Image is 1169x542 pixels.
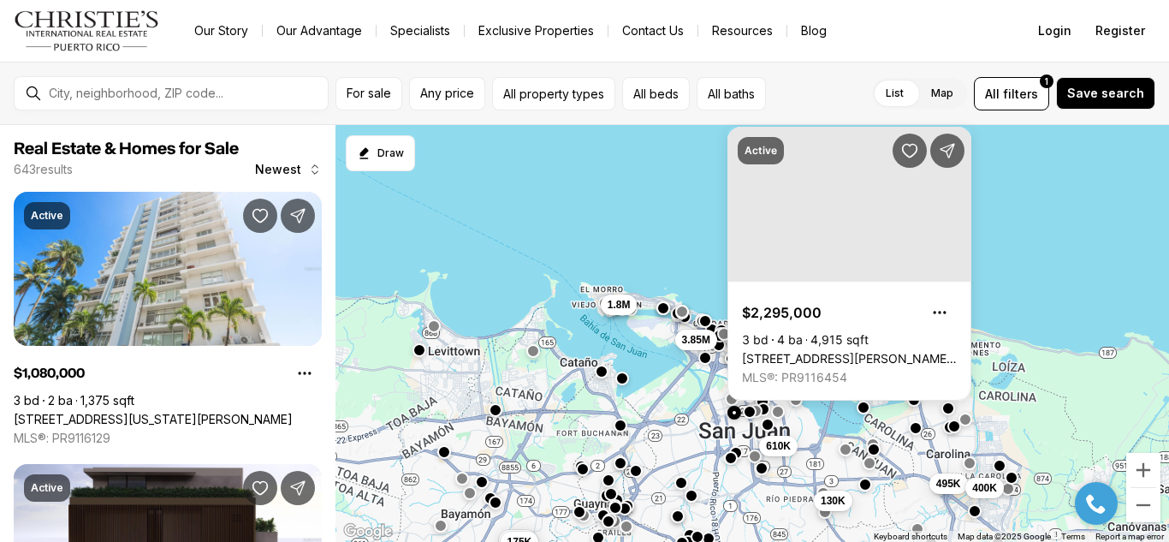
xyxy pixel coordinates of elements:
[622,77,690,110] button: All beds
[1126,488,1160,522] button: Zoom out
[974,77,1049,110] button: Allfilters1
[1126,453,1160,487] button: Zoom in
[965,478,1004,498] button: 400K
[1061,532,1085,541] a: Terms (opens in new tab)
[1067,86,1144,100] span: Save search
[377,19,464,43] a: Specialists
[766,439,791,453] span: 610K
[930,134,964,168] button: Share Property
[929,474,968,494] button: 495K
[936,477,961,491] span: 495K
[745,144,777,158] p: Active
[245,152,332,187] button: Newest
[347,86,391,100] span: For sale
[675,330,717,350] button: 3.85M
[1085,14,1155,48] button: Register
[1038,24,1071,38] span: Login
[1056,77,1155,110] button: Save search
[958,532,1051,541] span: Map data ©2025 Google
[14,140,239,158] span: Real Estate & Homes for Sale
[465,19,608,43] a: Exclusive Properties
[1045,74,1048,88] span: 1
[14,10,160,51] img: logo
[281,199,315,233] button: Share Property
[243,199,277,233] button: Save Property: 1 WASHINGTON ST. #4-A
[14,412,293,427] a: 1 WASHINGTON ST. #4-A, SAN JUAN PR, 00907
[31,209,63,223] p: Active
[697,77,766,110] button: All baths
[1095,24,1145,38] span: Register
[821,494,846,508] span: 130K
[255,163,301,176] span: Newest
[1028,14,1082,48] button: Login
[972,481,997,495] span: 400K
[872,78,917,109] label: List
[31,481,63,495] p: Active
[787,19,840,43] a: Blog
[243,471,277,505] button: Save Property: 2005 CALLE ESPANA
[985,85,1000,103] span: All
[288,356,322,390] button: Property options
[742,351,957,366] a: 120 Ave Carlos Chardon QUANTUM METROCENTER #2501, SAN JUAN PR, 00907
[281,471,315,505] button: Share Property
[814,491,852,511] button: 130K
[682,333,710,347] span: 3.85M
[409,77,485,110] button: Any price
[14,163,73,176] p: 643 results
[263,19,376,43] a: Our Advantage
[346,135,415,171] button: Start drawing
[608,19,697,43] button: Contact Us
[893,134,927,168] button: Save Property: 120 Ave Carlos Chardon QUANTUM METROCENTER #2501
[608,298,631,312] span: 1.8M
[601,295,638,315] button: 1.8M
[1003,85,1038,103] span: filters
[181,19,262,43] a: Our Story
[335,77,402,110] button: For sale
[917,78,967,109] label: Map
[698,19,786,43] a: Resources
[923,295,957,330] button: Property options
[492,77,615,110] button: All property types
[1095,532,1164,541] a: Report a map error
[420,86,474,100] span: Any price
[759,436,798,456] button: 610K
